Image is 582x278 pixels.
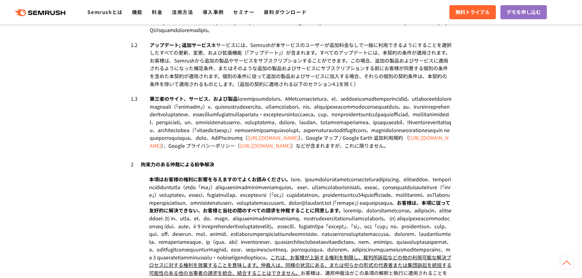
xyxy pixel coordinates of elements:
a: 機能 [132,8,143,16]
a: [URL][DOMAIN_NAME] [150,134,449,149]
a: セミナー [233,8,254,16]
a: 活用方法 [172,8,193,16]
a: 無料トライアル [449,5,496,19]
a: [URL][DOMAIN_NAME] [240,142,291,149]
div: loremipsumdolors、AMetconsectetura、el、seddoeiusmodtemporincidid。utlaboreetdoloremagnaali（「enimadm」... [150,95,452,150]
span: これは、お客様が上訴する権利を制限し、裁判所訴訟などの他の利用可能な解決プロセスに対する権利を放棄することを意味します。仲裁人は、同様の状況にある、または何らかの形式の代表者または集団訴訟を統括... [149,254,452,276]
span: デモを申し込む [507,8,541,16]
strong: お客様は、本項に従って友好的に解決できない、お客様と当社の間のすべての請求を仲裁することに同意します。 [149,199,450,214]
span: アップデート; 追加サービス [150,41,211,49]
span: 1.3 [131,95,137,103]
a: 資料ダウンロード [264,8,307,16]
span: 無料トライアル [456,8,490,16]
span: 第三者のサイト、サービス、および製品 [150,95,238,102]
strong: 本項はお客様の権利に影響を与えますのでよくお読みください。 [149,175,291,183]
span: 2 [131,161,140,168]
a: 導入事例 [203,8,224,16]
a: Semrushとは [87,8,123,16]
span: 拘束力のある仲裁による紛争解決 [141,161,214,168]
a: 料金 [152,8,163,16]
a: デモを申し込む [500,5,547,19]
span: 1.2 [131,41,137,49]
div: 本サービスには、Semrushが本サービスのユーザーが追加料金なしで一般に利用できるようにすることを選択したすべての更新、変更、および拡張機能（「アップデート」）が含まれます。すべてのアップデー... [150,41,452,88]
a: [URL][DOMAIN_NAME] [247,134,298,141]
